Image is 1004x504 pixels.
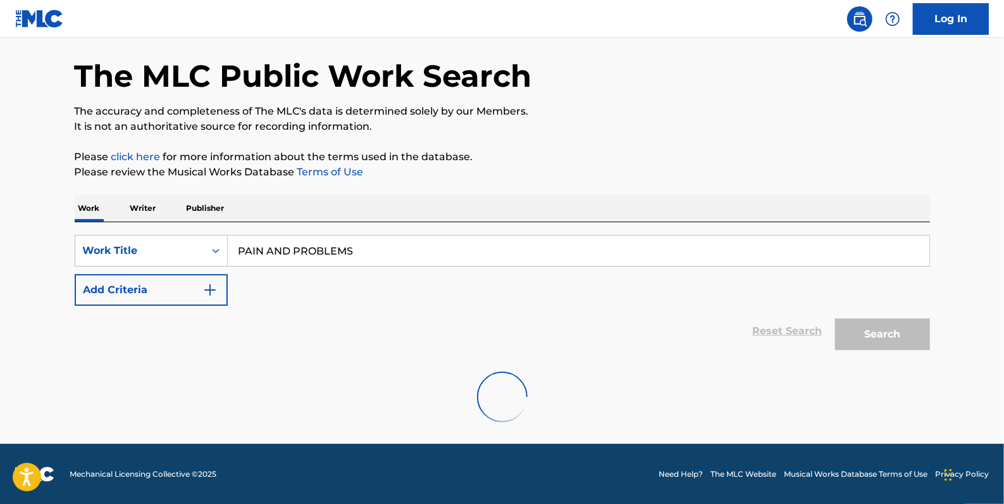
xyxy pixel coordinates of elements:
a: Public Search [847,6,872,32]
form: Search Form [75,235,930,356]
div: Drag [945,456,952,494]
p: Please for more information about the terms used in the database. [75,149,930,165]
h1: The MLC Public Work Search [75,57,532,95]
img: MLC Logo [15,9,64,28]
a: Need Help? [659,469,703,480]
img: help [885,11,900,27]
a: Terms of Use [295,166,364,178]
a: click here [111,151,161,163]
p: The accuracy and completeness of The MLC's data is determined solely by our Members. [75,104,930,119]
p: It is not an authoritative source for recording information. [75,119,930,134]
span: Mechanical Licensing Collective © 2025 [70,469,216,480]
p: Publisher [183,195,228,222]
img: logo [15,467,54,482]
a: The MLC Website [710,469,776,480]
p: Writer [127,195,160,222]
img: 9d2ae6d4665cec9f34b9.svg [202,282,218,298]
button: Add Criteria [75,274,228,306]
div: Work Title [83,243,197,258]
img: preloader [466,362,537,432]
a: Musical Works Database Terms of Use [784,469,927,480]
p: Work [75,195,104,222]
div: Help [880,6,905,32]
a: Privacy Policy [935,469,989,480]
img: search [852,11,867,27]
iframe: Chat Widget [941,443,1004,504]
p: Please review the Musical Works Database [75,165,930,180]
a: Log In [913,3,989,35]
